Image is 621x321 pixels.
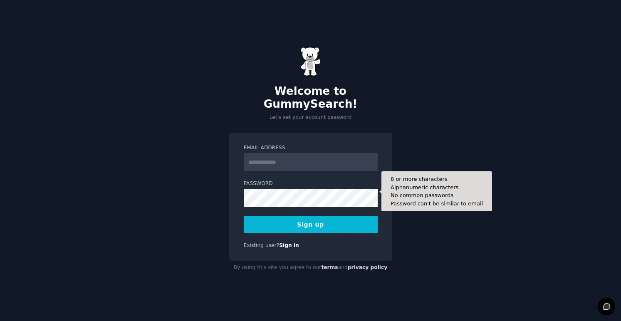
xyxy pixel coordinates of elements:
h2: Welcome to GummySearch! [229,85,392,111]
a: terms [321,264,338,270]
button: Sign up [244,216,378,233]
a: privacy policy [348,264,388,270]
label: Email Address [244,144,378,152]
a: Sign in [279,242,299,248]
div: By using this site you agree to our and [229,261,392,274]
img: Gummy Bear [300,47,321,76]
span: Existing user? [244,242,280,248]
p: Let's set your account password [229,114,392,121]
label: Password [244,180,378,188]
